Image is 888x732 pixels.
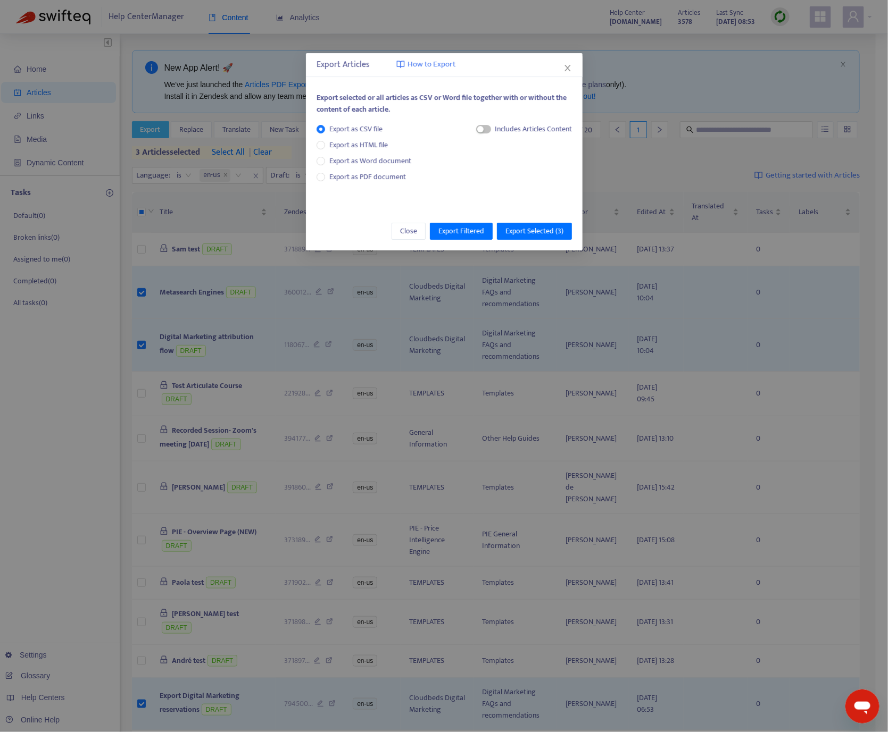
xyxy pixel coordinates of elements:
[329,171,406,183] span: Export as PDF document
[497,223,572,240] button: Export Selected (3)
[505,225,563,237] span: Export Selected ( 3 )
[325,155,416,167] span: Export as Word document
[845,689,879,723] iframe: Button to launch messaging window
[495,123,572,135] div: Includes Articles Content
[317,91,567,115] span: Export selected or all articles as CSV or Word file together with or without the content of each ...
[438,225,484,237] span: Export Filtered
[396,58,455,71] a: How to Export
[392,223,426,240] button: Close
[563,64,572,72] span: close
[317,58,572,71] div: Export Articles
[430,223,493,240] button: Export Filtered
[325,139,392,151] span: Export as HTML file
[408,58,455,71] span: How to Export
[325,123,387,135] span: Export as CSV file
[562,62,574,74] button: Close
[400,225,417,237] span: Close
[396,60,405,69] img: image-link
